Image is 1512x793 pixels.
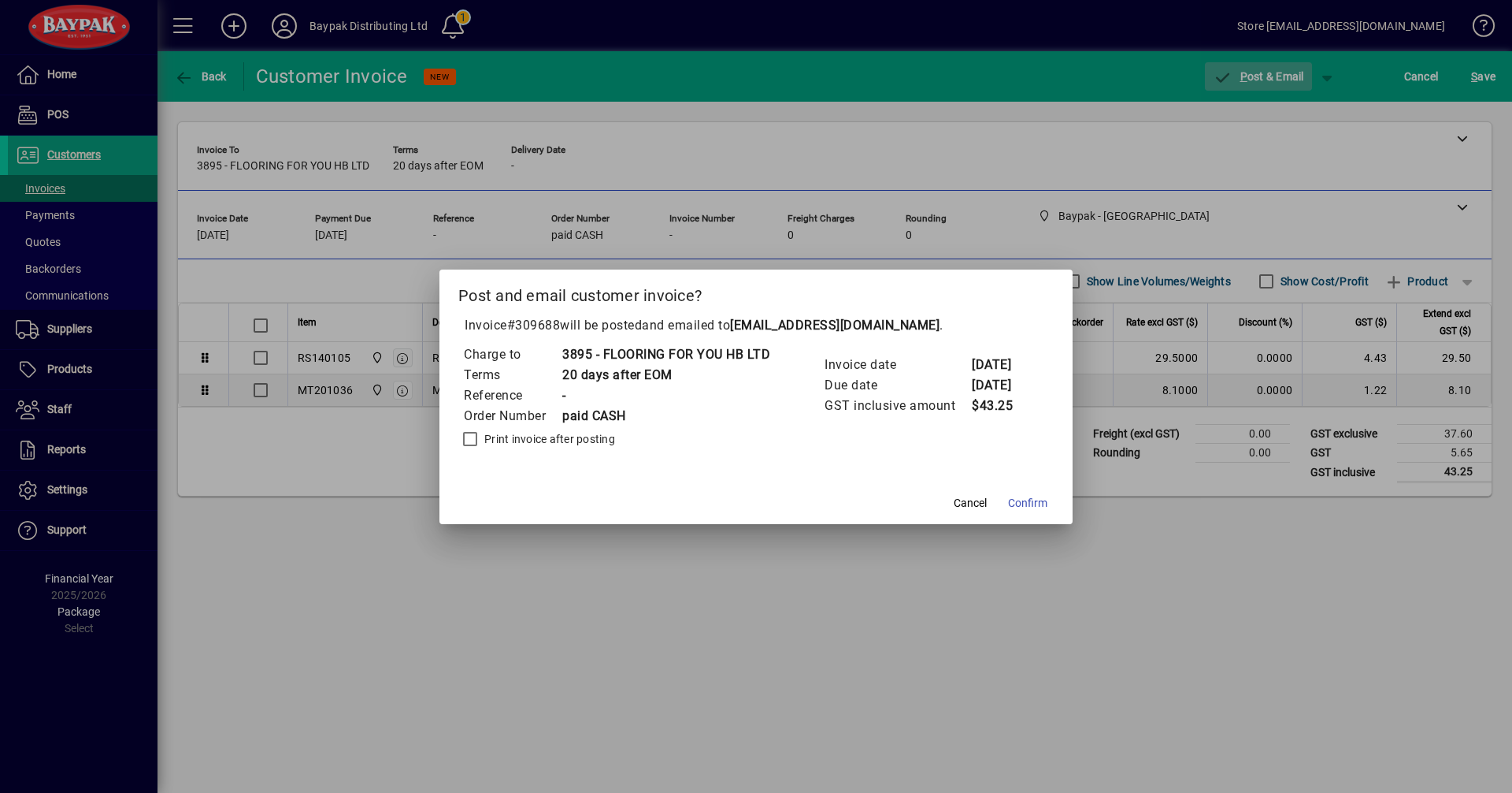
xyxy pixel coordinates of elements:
button: Confirm [1002,490,1054,518]
td: [DATE] [971,375,1034,396]
b: [EMAIL_ADDRESS][DOMAIN_NAME] [730,318,939,333]
h2: Post and email customer invoice? [439,270,1073,315]
td: 20 days after EOM [561,365,770,385]
td: Invoice date [824,355,971,375]
span: and emailed to [642,318,939,333]
label: Print invoice after posting [481,431,615,447]
td: 3895 - FLOORING FOR YOU HB LTD [561,344,770,365]
td: Terms [463,365,561,385]
td: $43.25 [971,396,1034,416]
td: paid CASH [561,406,770,426]
td: - [561,385,770,406]
span: Cancel [954,495,987,512]
td: Reference [463,385,561,406]
p: Invoice will be posted . [458,316,1054,335]
span: #309688 [507,318,561,333]
span: Confirm [1008,495,1047,512]
td: Charge to [463,344,561,365]
td: [DATE] [971,355,1034,375]
td: Due date [824,375,971,396]
td: Order Number [463,406,561,426]
button: Cancel [945,490,995,518]
td: GST inclusive amount [824,396,971,416]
